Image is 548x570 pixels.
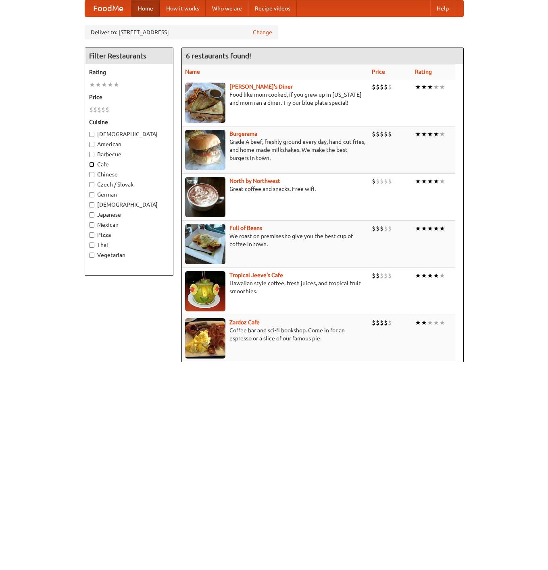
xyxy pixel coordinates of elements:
[372,83,376,91] li: $
[185,177,225,217] img: north.jpg
[131,0,160,17] a: Home
[89,162,94,167] input: Cafe
[427,224,433,233] li: ★
[89,251,169,259] label: Vegetarian
[430,0,455,17] a: Help
[89,118,169,126] h5: Cuisine
[427,271,433,280] li: ★
[376,224,380,233] li: $
[85,0,131,17] a: FoodMe
[415,271,421,280] li: ★
[415,177,421,186] li: ★
[229,272,283,278] a: Tropical Jeeve's Cafe
[89,232,94,238] input: Pizza
[439,177,445,186] li: ★
[89,241,169,249] label: Thai
[421,224,427,233] li: ★
[384,318,388,327] li: $
[229,178,280,184] a: North by Northwest
[380,83,384,91] li: $
[427,130,433,139] li: ★
[185,130,225,170] img: burgerama.jpg
[433,130,439,139] li: ★
[388,130,392,139] li: $
[380,271,384,280] li: $
[384,224,388,233] li: $
[421,83,427,91] li: ★
[427,83,433,91] li: ★
[89,201,169,209] label: [DEMOGRAPHIC_DATA]
[439,271,445,280] li: ★
[433,318,439,327] li: ★
[415,68,432,75] a: Rating
[101,80,107,89] li: ★
[89,191,169,199] label: German
[89,253,94,258] input: Vegetarian
[253,28,272,36] a: Change
[372,271,376,280] li: $
[89,170,169,178] label: Chinese
[421,130,427,139] li: ★
[421,271,427,280] li: ★
[376,83,380,91] li: $
[89,150,169,158] label: Barbecue
[89,221,169,229] label: Mexican
[372,224,376,233] li: $
[380,130,384,139] li: $
[388,271,392,280] li: $
[160,0,206,17] a: How it works
[89,152,94,157] input: Barbecue
[89,140,169,148] label: American
[421,177,427,186] li: ★
[388,318,392,327] li: $
[89,142,94,147] input: American
[89,130,169,138] label: [DEMOGRAPHIC_DATA]
[185,68,200,75] a: Name
[185,185,365,193] p: Great coffee and snacks. Free wifi.
[105,105,109,114] li: $
[89,93,169,101] h5: Price
[185,279,365,295] p: Hawaiian style coffee, fresh juices, and tropical fruit smoothies.
[372,68,385,75] a: Price
[229,319,260,325] a: Zardoz Cafe
[372,130,376,139] li: $
[113,80,119,89] li: ★
[439,83,445,91] li: ★
[89,231,169,239] label: Pizza
[427,177,433,186] li: ★
[89,160,169,168] label: Cafe
[97,105,101,114] li: $
[89,202,94,207] input: [DEMOGRAPHIC_DATA]
[433,83,439,91] li: ★
[372,318,376,327] li: $
[185,326,365,342] p: Coffee bar and sci-fi bookshop. Come in for an espresso or a slice of our famous pie.
[421,318,427,327] li: ★
[185,318,225,359] img: zardoz.jpg
[439,318,445,327] li: ★
[380,224,384,233] li: $
[229,225,262,231] a: Full of Beans
[89,68,169,76] h5: Rating
[229,83,293,90] b: [PERSON_NAME]'s Diner
[107,80,113,89] li: ★
[376,130,380,139] li: $
[185,83,225,123] img: sallys.jpg
[415,130,421,139] li: ★
[376,177,380,186] li: $
[89,212,94,218] input: Japanese
[415,318,421,327] li: ★
[384,271,388,280] li: $
[415,83,421,91] li: ★
[89,80,95,89] li: ★
[439,224,445,233] li: ★
[384,83,388,91] li: $
[89,180,169,189] label: Czech / Slovak
[89,182,94,187] input: Czech / Slovak
[89,192,94,197] input: German
[380,318,384,327] li: $
[229,131,257,137] a: Burgerama
[206,0,248,17] a: Who we are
